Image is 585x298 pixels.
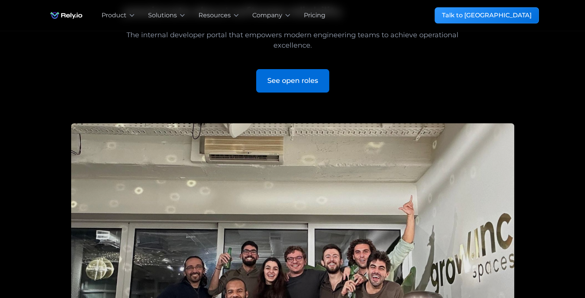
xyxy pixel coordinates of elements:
a: See open roles [256,69,329,93]
div: Talk to [GEOGRAPHIC_DATA] [442,11,532,20]
a: Talk to [GEOGRAPHIC_DATA] [435,7,539,23]
iframe: Chatbot [534,247,574,287]
a: home [47,8,86,23]
div: See open roles [267,76,318,86]
div: Product [102,11,127,20]
div: Resources [198,11,231,20]
div: Solutions [148,11,177,20]
div: The internal developer portal that empowers modern engineering teams to achieve operational excel... [123,30,462,51]
div: Company [252,11,282,20]
a: Pricing [304,11,325,20]
img: Rely.io logo [47,8,86,23]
